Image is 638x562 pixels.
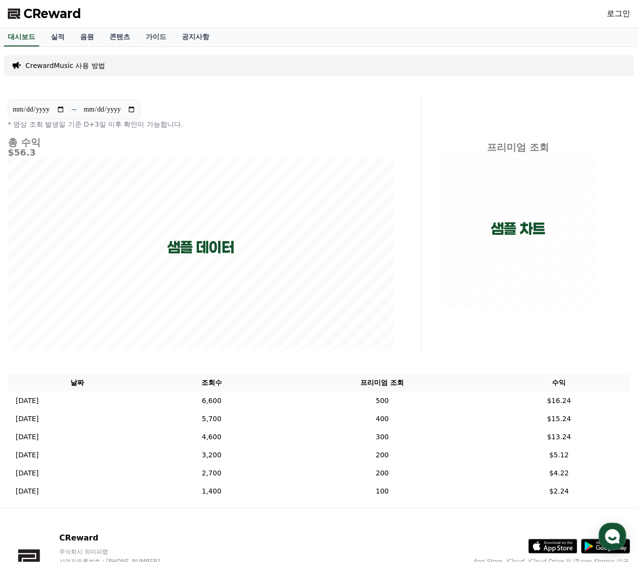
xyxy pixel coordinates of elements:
[277,464,488,482] td: 200
[147,428,276,446] td: 4,600
[147,374,276,392] th: 조회수
[151,325,163,333] span: 설정
[59,548,178,556] p: 주식회사 와이피랩
[8,137,394,148] h4: 총 수익
[607,8,630,20] a: 로그인
[31,325,37,333] span: 홈
[488,446,630,464] td: $5.12
[8,6,81,22] a: CReward
[488,374,630,392] th: 수익
[16,486,39,496] p: [DATE]
[147,410,276,428] td: 5,700
[16,414,39,424] p: [DATE]
[488,464,630,482] td: $4.22
[59,532,178,544] p: CReward
[4,28,39,46] a: 대시보드
[16,468,39,478] p: [DATE]
[277,392,488,410] td: 500
[147,482,276,500] td: 1,400
[277,428,488,446] td: 300
[277,446,488,464] td: 200
[491,220,545,238] p: 샘플 차트
[8,374,147,392] th: 날짜
[277,374,488,392] th: 프리미엄 조회
[429,142,607,153] h4: 프리미엄 조회
[23,6,81,22] span: CReward
[126,310,188,335] a: 설정
[167,239,234,256] p: 샘플 데이터
[65,310,126,335] a: 대화
[147,446,276,464] td: 3,200
[277,482,488,500] td: 100
[3,310,65,335] a: 홈
[16,396,39,406] p: [DATE]
[488,428,630,446] td: $13.24
[488,392,630,410] td: $16.24
[8,148,394,157] h5: $56.3
[138,28,174,46] a: 가이드
[16,432,39,442] p: [DATE]
[488,482,630,500] td: $2.24
[71,104,77,115] p: ~
[174,28,217,46] a: 공지사항
[25,61,105,70] a: CrewardMusic 사용 방법
[147,464,276,482] td: 2,700
[72,28,102,46] a: 음원
[488,410,630,428] td: $15.24
[16,450,39,460] p: [DATE]
[43,28,72,46] a: 실적
[277,410,488,428] td: 400
[102,28,138,46] a: 콘텐츠
[8,119,394,129] p: * 영상 조회 발생일 기준 D+3일 이후 확인이 가능합니다.
[89,325,101,333] span: 대화
[147,392,276,410] td: 6,600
